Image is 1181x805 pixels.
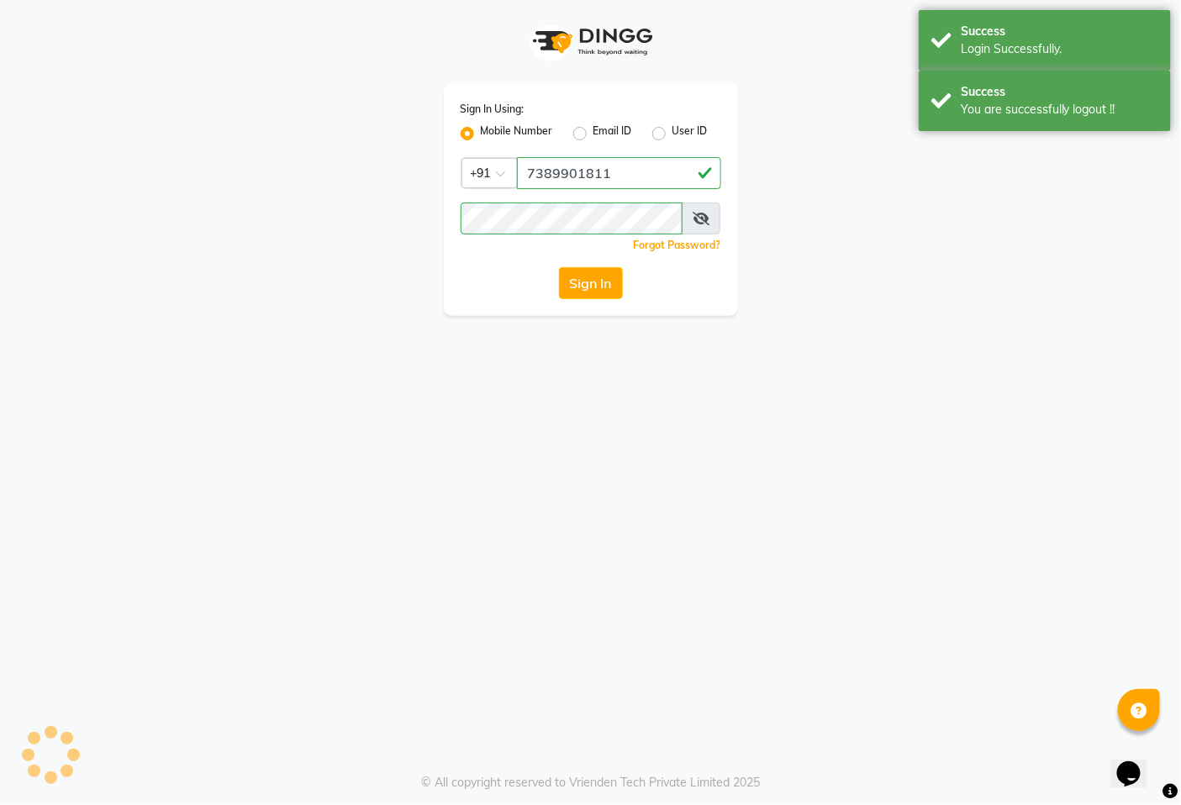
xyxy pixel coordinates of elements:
div: Success [961,23,1158,40]
a: Forgot Password? [634,239,721,251]
div: You are successfully logout !! [961,101,1158,118]
label: Email ID [593,124,632,144]
label: Mobile Number [481,124,553,144]
iframe: chat widget [1110,738,1164,788]
label: Sign In Using: [461,102,525,117]
img: logo1.svg [524,17,658,66]
input: Username [517,157,721,189]
button: Sign In [559,267,623,299]
div: Success [961,83,1158,101]
input: Username [461,203,683,234]
label: User ID [672,124,708,144]
div: Login Successfully. [961,40,1158,58]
